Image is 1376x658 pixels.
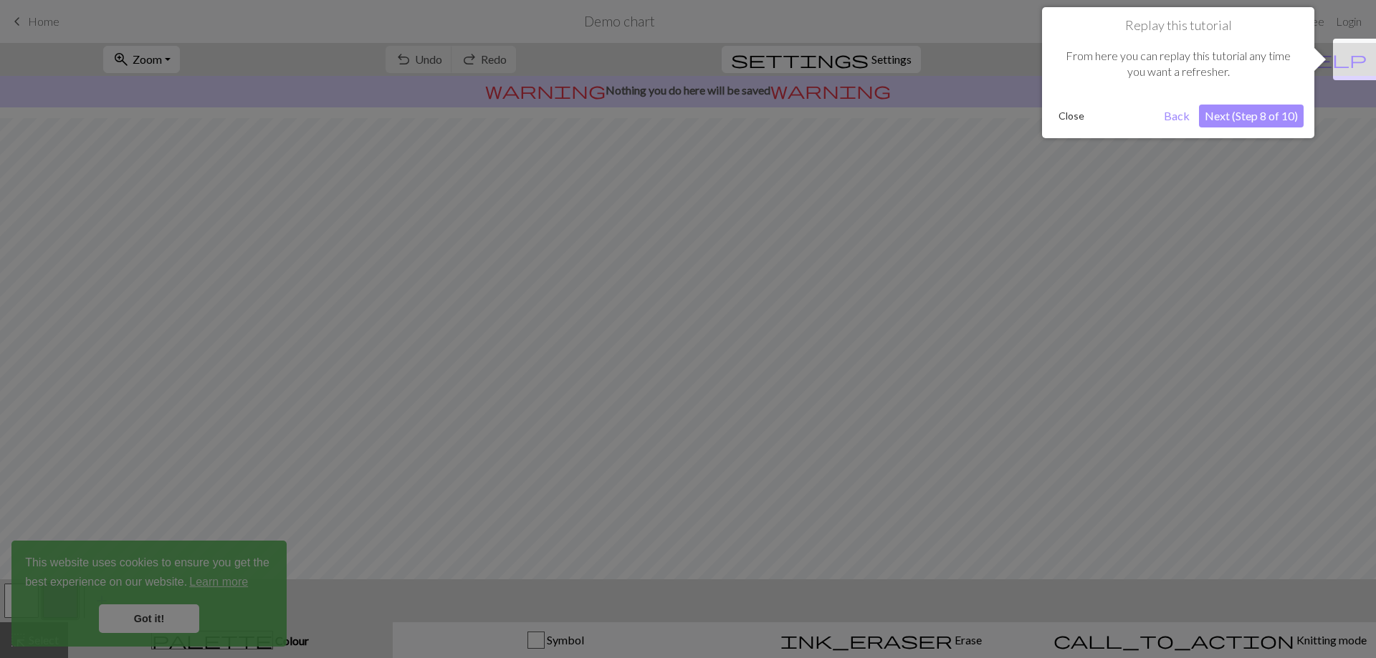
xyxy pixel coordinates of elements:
[1158,105,1195,127] button: Back
[1199,105,1304,127] button: Next (Step 8 of 10)
[1042,7,1314,138] div: Replay this tutorial
[1053,18,1304,34] h1: Replay this tutorial
[1053,34,1304,95] div: From here you can replay this tutorial any time you want a refresher.
[1053,105,1090,127] button: Close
